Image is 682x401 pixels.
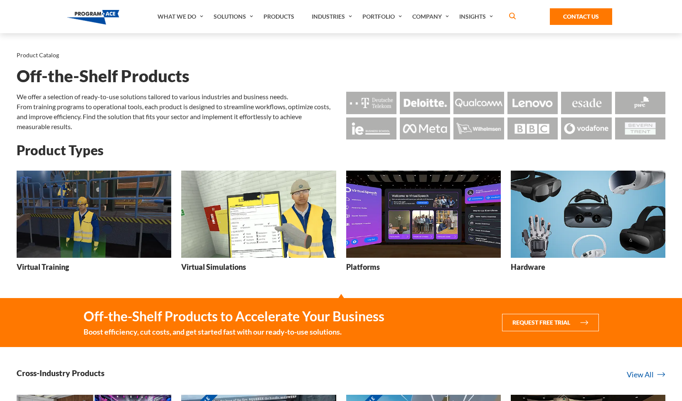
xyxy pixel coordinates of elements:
[181,262,246,272] h3: Virtual Simulations
[181,171,336,257] img: Virtual Simulations
[502,314,599,331] button: Request Free Trial
[17,171,171,257] img: Virtual Training
[84,326,384,337] small: Boost efficiency, cut costs, and get started fast with our ready-to-use solutions.
[511,171,665,278] a: Hardware
[17,69,665,83] h1: Off-the-Shelf Products
[17,368,104,378] h3: Cross-Industry Products
[561,117,611,139] img: Logo - Vodafone
[17,102,336,132] p: From training programs to operational tools, each product is designed to streamline workflows, op...
[400,117,450,139] img: Logo - Meta
[346,171,501,257] img: Platforms
[84,308,384,325] strong: Off-the-Shelf Products to Accelerate Your Business
[561,92,611,114] img: Logo - Esade
[627,369,665,380] a: View All
[17,50,59,61] li: Product Catalog
[67,10,120,24] img: Program-Ace
[17,143,665,157] h2: Product Types
[17,50,665,61] nav: breadcrumb
[17,171,171,278] a: Virtual Training
[511,262,545,272] h3: Hardware
[346,171,501,278] a: Platforms
[615,92,665,114] img: Logo - Pwc
[507,117,558,139] img: Logo - BBC
[615,117,665,139] img: Logo - Seven Trent
[17,262,69,272] h3: Virtual Training
[346,92,396,114] img: Logo - Deutsche Telekom
[453,92,504,114] img: Logo - Qualcomm
[453,117,504,139] img: Logo - Wilhemsen
[400,92,450,114] img: Logo - Deloitte
[346,262,380,272] h3: Platforms
[511,171,665,257] img: Hardware
[181,171,336,278] a: Virtual Simulations
[17,92,336,102] p: We offer a selection of ready-to-use solutions tailored to various industries and business needs.
[550,8,612,25] a: Contact Us
[507,92,558,114] img: Logo - Lenovo
[346,117,396,139] img: Logo - Ie Business School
